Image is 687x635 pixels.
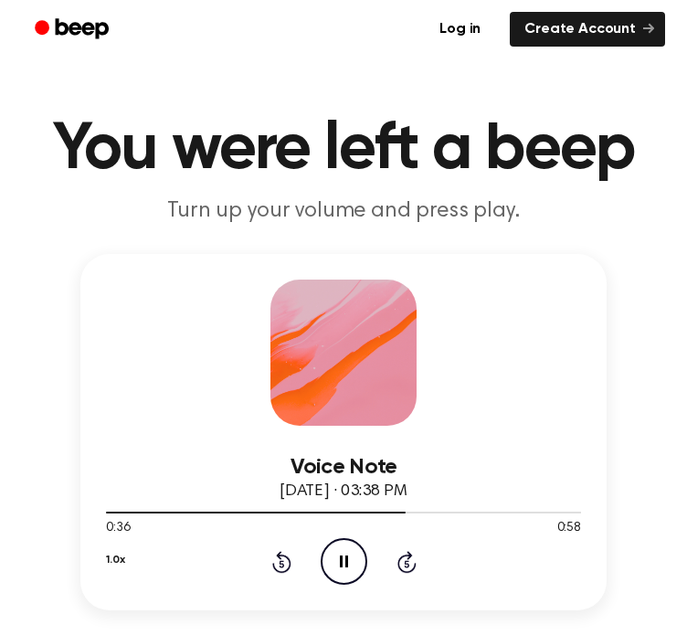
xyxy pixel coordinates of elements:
span: [DATE] · 03:38 PM [280,483,407,500]
button: 1.0x [106,545,124,576]
a: Beep [22,12,125,48]
a: Log in [421,8,499,50]
a: Create Account [510,12,665,47]
p: Turn up your volume and press play. [22,197,665,225]
h3: Voice Note [106,455,581,480]
span: 0:36 [106,519,130,538]
span: 0:58 [557,519,581,538]
h1: You were left a beep [22,117,665,183]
